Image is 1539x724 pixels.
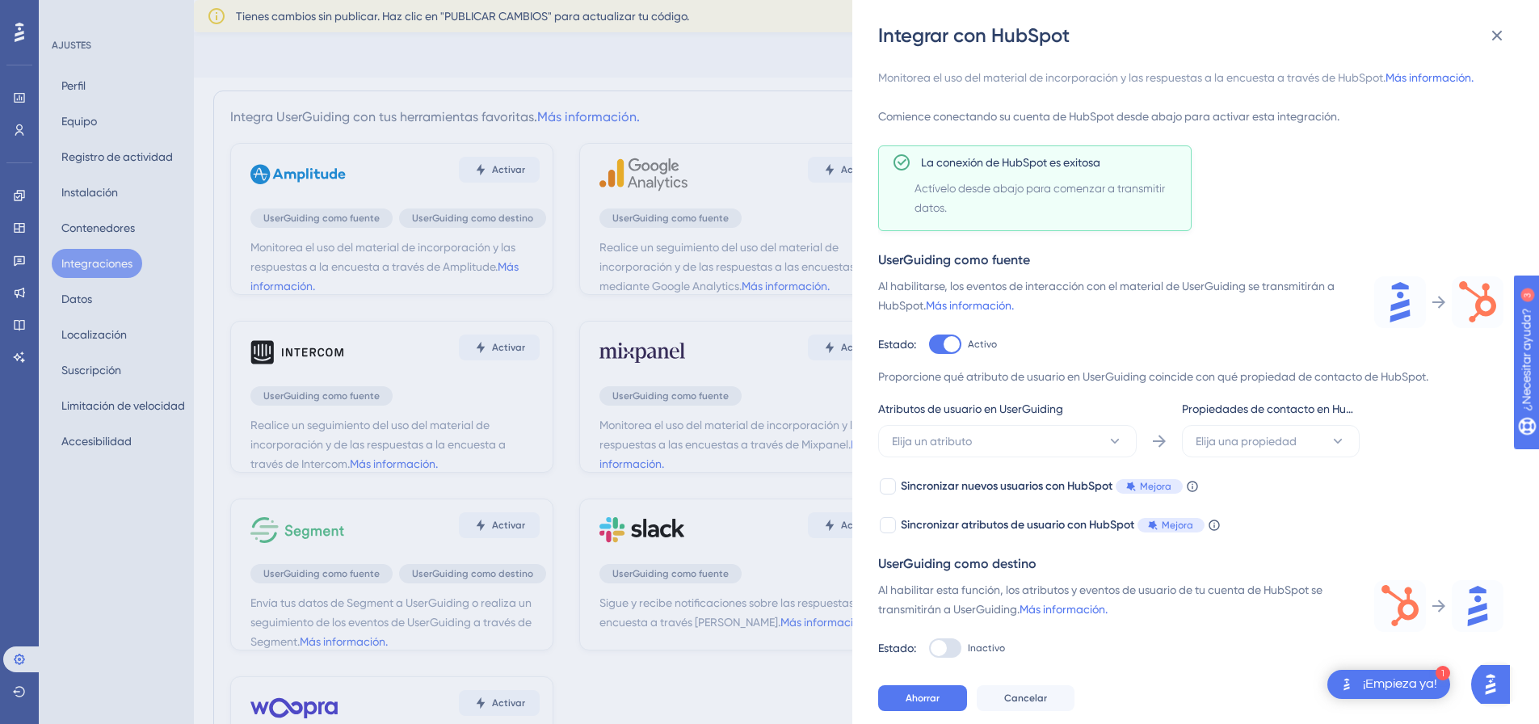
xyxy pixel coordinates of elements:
[878,583,1322,616] font: Al habilitar esta función, los atributos y eventos de usuario de tu cuenta de HubSpot se transmit...
[878,110,1339,123] font: Comience conectando su cuenta de HubSpot desde abajo para activar esta integración.
[878,23,1070,47] font: Integrar con HubSpot
[878,252,1030,267] font: UserGuiding como fuente
[1363,677,1437,690] font: ¡Empieza ya!
[1327,670,1450,699] div: Abra la lista de verificación ¡Comience!, módulos restantes: 1
[1337,675,1356,694] img: texto alternativo de la imagen del lanzador
[878,425,1137,457] button: Elija un atributo
[878,280,1335,312] font: Al habilitarse, los eventos de interacción con el material de UserGuiding se transmitirán a HubSpot.
[926,299,1014,312] a: Más información.
[1440,669,1445,678] font: 1
[901,518,1134,532] font: Sincronizar atributos de usuario con HubSpot
[38,7,141,19] font: ¿Necesitar ayuda?
[878,370,1428,383] font: Proporcione qué atributo de usuario en UserGuiding coincide con qué propiedad de contacto de HubS...
[151,10,156,19] font: 3
[977,685,1074,711] button: Cancelar
[921,156,1100,169] font: La conexión de HubSpot es exitosa
[1020,603,1108,616] a: Más información.
[878,402,1063,415] font: Atributos de usuario en UserGuiding
[1386,71,1474,84] a: Más información.
[1162,520,1193,531] font: Mejora
[906,692,940,704] font: Ahorrar
[1471,660,1520,709] iframe: Asistente de inicio de IA de UserGuiding
[878,642,916,655] font: Estado:
[915,182,1165,214] font: Actívelo desde abajo para comenzar a transmitir datos.
[878,685,967,711] button: Ahorrar
[878,338,916,351] font: Estado:
[1182,425,1360,457] button: Elija una propiedad
[901,479,1112,493] font: Sincronizar nuevos usuarios con HubSpot
[968,642,1005,654] font: Inactivo
[1004,692,1047,704] font: Cancelar
[878,71,1386,84] font: Monitorea el uso del material de incorporación y las respuestas a la encuesta a través de HubSpot.
[878,556,1037,571] font: UserGuiding como destino
[1182,402,1377,415] font: Propiedades de contacto en HubSpot
[1196,435,1297,448] font: Elija una propiedad
[1140,481,1171,492] font: Mejora
[892,435,972,448] font: Elija un atributo
[968,339,997,350] font: Activo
